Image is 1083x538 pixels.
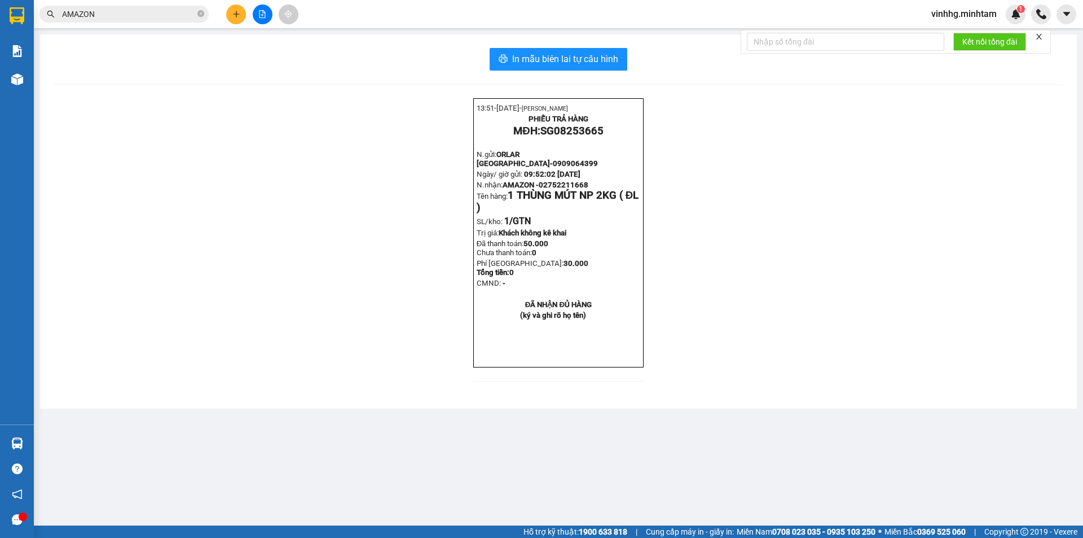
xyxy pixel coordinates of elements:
strong: 0369 525 060 [917,527,966,536]
span: copyright [1020,528,1028,536]
button: file-add [253,5,272,24]
strong: ĐÃ NHẬN ĐỦ HÀNG [525,300,592,309]
strong: PHIẾU TRẢ HÀNG [529,115,588,123]
span: Phí [GEOGRAPHIC_DATA]: [477,259,588,277]
span: ORLAR [GEOGRAPHIC_DATA]- [477,150,598,168]
span: plus [232,10,240,18]
span: Hỗ trợ kỹ thuật: [523,526,627,538]
img: warehouse-icon [11,73,23,85]
span: Miền Bắc [884,526,966,538]
span: 1 [1019,5,1023,13]
span: - [503,279,505,287]
span: GTN [513,216,531,226]
img: icon-new-feature [1011,9,1021,19]
button: caret-down [1056,5,1076,24]
span: vinhhg.minhtam [922,7,1006,21]
span: | [974,526,976,538]
span: caret-down [1062,9,1072,19]
span: 09:52:02 [DATE] [524,170,580,178]
span: question-circle [12,463,23,474]
button: aim [279,5,298,24]
span: 1 THÙNG MÚT NP 2KG ( ĐL ) [477,189,639,214]
span: close [1035,33,1043,41]
span: Khách không kê khai [499,229,566,237]
img: warehouse-icon [11,438,23,449]
span: AMAZON - [503,181,539,189]
span: 50.000 [523,239,548,248]
span: Chưa thanh toán: [477,248,536,257]
span: file-add [258,10,266,18]
span: 02752211668 [539,181,588,189]
span: 0909064399 [553,159,598,168]
span: SG08253665 [540,125,604,137]
input: Tìm tên, số ĐT hoặc mã đơn [62,8,195,20]
span: 0 [509,268,514,277]
button: printerIn mẫu biên lai tự cấu hình [490,48,627,71]
strong: MĐH: [513,125,603,137]
input: Nhập số tổng đài [747,33,944,51]
strong: 30.000 [477,259,588,277]
span: close-circle [197,10,204,17]
span: In mẫu biên lai tự cấu hình [512,52,618,66]
span: Tên hàng: [477,192,639,213]
span: notification [12,489,23,500]
span: Đã thanh toán: [477,239,549,257]
strong: (ký và ghi rõ họ tên) [520,311,586,320]
span: close-circle [197,9,204,20]
strong: 0708 023 035 - 0935 103 250 [772,527,875,536]
span: [DATE]- [496,104,568,112]
img: phone-icon [1036,9,1046,19]
span: | [636,526,637,538]
sup: 1 [1017,5,1025,13]
button: Kết nối tổng đài [953,33,1026,51]
span: Trị giá: [477,229,499,237]
img: logo-vxr [10,7,24,24]
span: [PERSON_NAME] [522,105,568,112]
span: 0 [532,248,536,257]
span: message [12,514,23,525]
span: ⚪️ [878,530,882,534]
span: CMND: [477,279,501,287]
span: Tổng tiền: [477,268,514,277]
span: Cung cấp máy in - giấy in: [646,526,734,538]
span: Miền Nam [737,526,875,538]
button: plus [226,5,246,24]
span: SL/kho: [477,217,503,226]
strong: 1900 633 818 [579,527,627,536]
span: 1/ [504,216,531,226]
span: aim [284,10,292,18]
span: N.gửi: [477,150,598,168]
span: 13:51- [477,104,568,112]
span: Kết nối tổng đài [962,36,1017,48]
img: solution-icon [11,45,23,57]
span: N.nhận: [477,181,588,189]
span: search [47,10,55,18]
span: Ngày/ giờ gửi: [477,170,522,178]
span: printer [499,54,508,65]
